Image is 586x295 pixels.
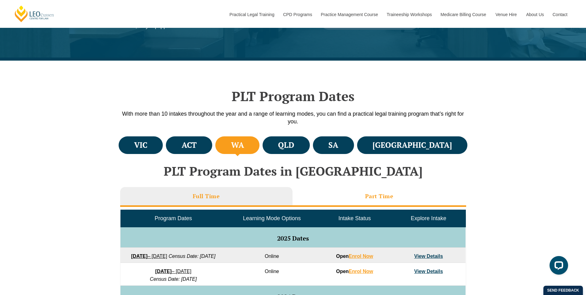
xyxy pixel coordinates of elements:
[491,1,521,28] a: Venue Hire
[336,254,373,259] strong: Open
[414,254,443,259] a: View Details
[131,254,167,259] a: [DATE]– [DATE]
[336,269,373,274] strong: Open
[134,140,147,150] h4: VIC
[169,254,216,259] em: Census Date: [DATE]
[349,254,373,259] a: Enrol Now
[243,215,301,221] span: Learning Mode Options
[316,1,382,28] a: Practice Management Course
[278,1,316,28] a: CPD Programs
[150,276,197,282] em: Census Date: [DATE]
[131,254,147,259] strong: [DATE]
[117,164,469,178] h2: PLT Program Dates in [GEOGRAPHIC_DATA]
[155,269,172,274] strong: [DATE]
[373,140,452,150] h4: [GEOGRAPHIC_DATA]
[411,215,446,221] span: Explore Intake
[226,248,318,263] td: Online
[545,254,571,280] iframe: LiveChat chat widget
[277,234,309,242] span: 2025 Dates
[414,269,443,274] a: View Details
[278,140,294,150] h4: QLD
[117,110,469,126] p: With more than 10 intakes throughout the year and a range of learning modes, you can find a pract...
[226,263,318,286] td: Online
[225,1,279,28] a: Practical Legal Training
[155,269,192,274] a: [DATE]– [DATE]
[117,88,469,104] h2: PLT Program Dates
[328,140,338,150] h4: SA
[14,5,55,23] a: [PERSON_NAME] Centre for Law
[349,269,373,274] a: Enrol Now
[521,1,548,28] a: About Us
[548,1,572,28] a: Contact
[382,1,436,28] a: Traineeship Workshops
[182,140,197,150] h4: ACT
[231,140,244,150] h4: WA
[193,193,220,200] h3: Full Time
[338,215,371,221] span: Intake Status
[154,215,192,221] span: Program Dates
[436,1,491,28] a: Medicare Billing Course
[365,193,394,200] h3: Part Time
